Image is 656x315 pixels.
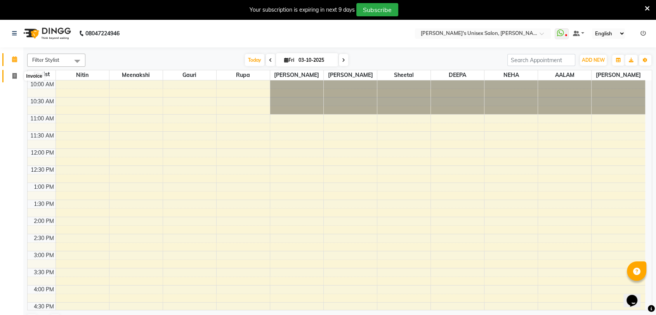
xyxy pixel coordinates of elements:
[32,57,59,63] span: Filter Stylist
[32,251,56,259] div: 3:00 PM
[592,70,645,80] span: [PERSON_NAME]
[623,284,648,307] iframe: chat widget
[24,71,44,81] div: Invoice
[32,217,56,225] div: 2:00 PM
[431,70,484,80] span: DEEPA
[217,70,270,80] span: Rupa
[32,268,56,277] div: 3:30 PM
[580,55,607,66] button: ADD NEW
[29,115,56,123] div: 11:00 AM
[507,54,575,66] input: Search Appointment
[356,3,398,16] button: Subscribe
[29,97,56,106] div: 10:30 AM
[484,70,538,80] span: NEHA
[109,70,163,80] span: Meenakshi
[32,303,56,311] div: 4:30 PM
[163,70,216,80] span: Gauri
[56,70,109,80] span: Nitin
[270,70,323,80] span: [PERSON_NAME]
[250,6,355,14] div: Your subscription is expiring in next 9 days
[29,149,56,157] div: 12:00 PM
[29,166,56,174] div: 12:30 PM
[20,23,73,44] img: logo
[32,285,56,294] div: 4:00 PM
[282,57,296,63] span: Fri
[377,70,430,80] span: Sheetal
[29,132,56,140] div: 11:30 AM
[29,80,56,89] div: 10:00 AM
[296,54,335,66] input: 2025-10-03
[32,183,56,191] div: 1:00 PM
[245,54,264,66] span: Today
[85,23,120,44] b: 08047224946
[538,70,591,80] span: AALAM
[32,234,56,242] div: 2:30 PM
[582,57,605,63] span: ADD NEW
[32,200,56,208] div: 1:30 PM
[324,70,377,80] span: [PERSON_NAME]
